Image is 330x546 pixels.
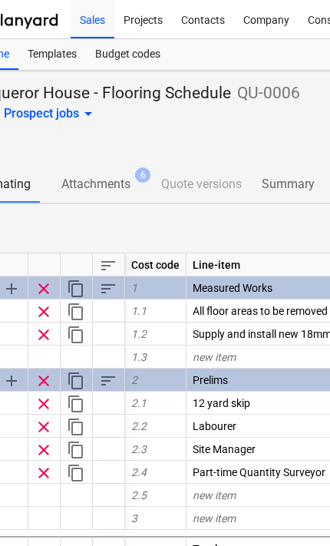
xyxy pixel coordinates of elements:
[35,372,53,390] span: Remove row
[260,175,315,194] p: Summary
[237,83,300,104] p: QU-0006
[125,253,186,276] div: Cost code
[131,489,147,501] span: 2.5
[18,39,86,70] a: Templates
[193,351,236,363] span: new item
[193,397,250,409] span: 12 yard skip
[35,418,53,436] span: Remove row
[67,372,85,390] span: Duplicate category
[67,280,85,298] span: Duplicate category
[67,395,85,413] span: Duplicate row
[35,464,53,482] span: Remove row
[131,351,147,363] span: 1.3
[2,372,21,390] span: Add sub category to row
[99,372,117,390] span: Sort rows within category
[131,282,137,294] span: 1
[131,466,147,478] span: 2.4
[35,441,53,459] span: Remove row
[67,464,85,482] span: Duplicate row
[193,466,325,478] span: Part-time Quantity Surveyor
[35,395,53,413] span: Remove row
[99,256,117,275] span: Sort rows within table
[67,441,85,459] span: Duplicate row
[131,443,147,455] span: 2.3
[131,512,137,524] span: 3
[193,374,228,386] span: Prelims
[79,104,97,123] span: arrow_drop_down
[35,326,53,344] span: Remove row
[4,104,97,123] div: Prospect jobs
[67,303,85,321] span: Duplicate row
[131,374,137,386] span: 2
[131,420,147,432] span: 2.2
[253,472,330,546] iframe: Chat Widget
[193,443,256,455] span: Site Manager
[135,167,150,183] span: 6
[86,39,170,70] a: Budget codes
[67,326,85,344] span: Duplicate row
[99,280,117,298] span: Sort rows within category
[193,420,236,432] span: Labourer
[193,282,272,294] span: Measured Works
[2,280,21,298] span: Add sub category to row
[193,512,236,524] span: new item
[35,303,53,321] span: Remove row
[131,305,147,317] span: 1.1
[193,489,236,501] span: new item
[131,328,147,340] span: 1.2
[131,397,147,409] span: 2.1
[67,418,85,436] span: Duplicate row
[35,280,53,298] span: Remove row
[61,175,130,194] p: Attachments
